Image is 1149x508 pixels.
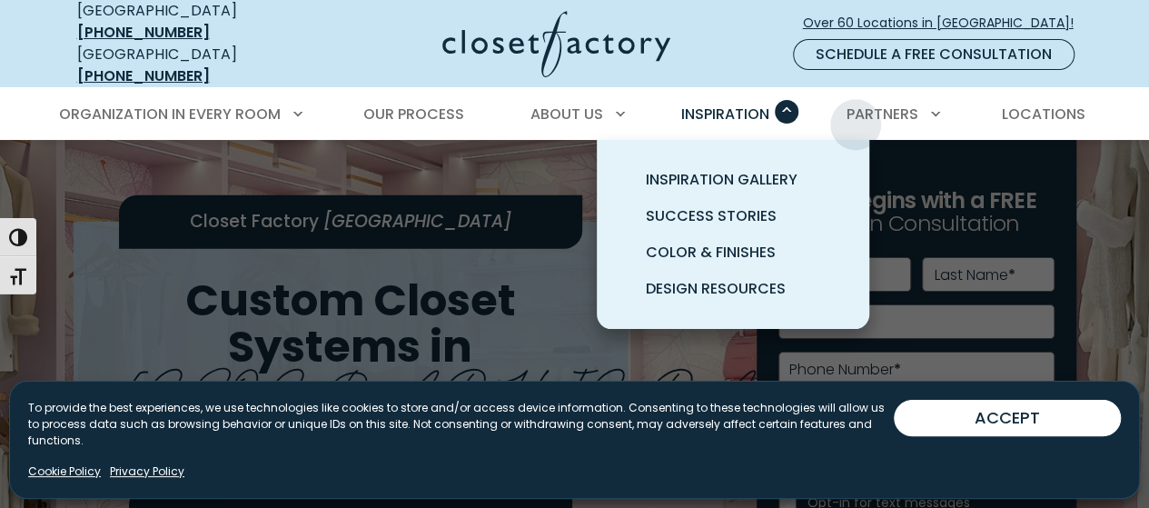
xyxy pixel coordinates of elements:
p: To provide the best experiences, we use technologies like cookies to store and/or access device i... [28,400,894,449]
span: Locations [1001,104,1085,125]
button: ACCEPT [894,400,1121,436]
a: Privacy Policy [110,463,184,480]
span: Partners [847,104,918,125]
span: Inspiration Gallery [646,169,797,190]
a: [PHONE_NUMBER] [77,65,210,86]
span: About Us [530,104,603,125]
span: Design Resources [646,278,786,299]
span: Inspiration [681,104,769,125]
img: Closet Factory Logo [442,11,670,77]
span: Organization in Every Room [59,104,281,125]
ul: Inspiration submenu [597,140,869,329]
a: [PHONE_NUMBER] [77,22,210,43]
span: Our Process [363,104,464,125]
nav: Primary Menu [46,89,1104,140]
span: Color & Finishes [646,242,776,263]
a: Cookie Policy [28,463,101,480]
a: Over 60 Locations in [GEOGRAPHIC_DATA]! [802,7,1089,39]
span: Over 60 Locations in [GEOGRAPHIC_DATA]! [803,14,1088,33]
div: [GEOGRAPHIC_DATA] [77,44,300,87]
span: Success Stories [646,205,777,226]
a: Schedule a Free Consultation [793,39,1075,70]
